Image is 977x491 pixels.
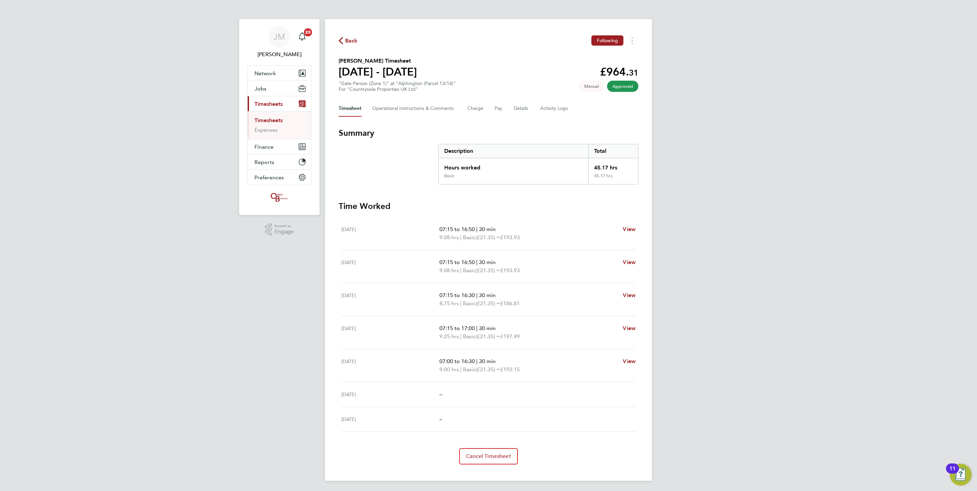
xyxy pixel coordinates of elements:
[479,259,496,265] span: 30 min
[341,258,439,275] div: [DATE]
[248,139,311,154] button: Finance
[339,57,417,65] h2: [PERSON_NAME] Timesheet
[439,333,459,340] span: 9.25 hrs
[476,366,500,373] span: (£21.35) =
[476,267,500,274] span: (£21.35) =
[623,259,636,265] span: View
[339,100,361,117] button: Timesheet
[460,300,462,307] span: |
[626,35,638,46] button: Timesheets Menu
[588,173,638,184] div: 45.17 hrs
[500,366,520,373] span: £192.15
[479,226,496,232] span: 30 min
[623,357,636,365] a: View
[248,154,311,169] button: Reports
[467,100,484,117] button: Charge
[479,358,496,364] span: 30 min
[466,453,511,460] span: Cancel Timesheet
[600,65,638,78] app-decimal: £964.
[339,81,456,92] div: "Gate Person (Zone 1)" at "Alphington (Parcel 13/14)"
[339,128,638,138] h3: Summary
[623,258,636,266] a: View
[463,365,476,374] span: Basic
[459,448,518,464] button: Cancel Timesheet
[254,101,283,107] span: Timesheets
[500,267,520,274] span: £193.93
[439,391,442,397] span: –
[439,234,459,241] span: 9.08 hrs
[623,324,636,332] a: View
[540,100,569,117] button: Activity Logs
[254,159,274,165] span: Reports
[439,259,475,265] span: 07:15 to 16:50
[460,267,462,274] span: |
[476,358,478,364] span: |
[341,357,439,374] div: [DATE]
[248,111,311,139] div: Timesheets
[463,266,476,275] span: Basic
[345,37,358,45] span: Back
[949,469,956,477] div: 11
[275,229,294,235] span: Engage
[248,81,311,96] button: Jobs
[275,223,294,229] span: Powered by
[239,19,320,215] nav: Main navigation
[439,366,459,373] span: 9.00 hrs
[623,226,636,232] span: View
[254,144,274,150] span: Finance
[304,28,312,36] span: 20
[341,225,439,242] div: [DATE]
[476,300,500,307] span: (£21.35) =
[274,32,285,41] span: JM
[341,324,439,341] div: [DATE]
[591,35,623,46] button: Following
[623,358,636,364] span: View
[254,174,284,181] span: Preferences
[460,366,462,373] span: |
[495,100,503,117] button: Pay
[254,85,266,92] span: Jobs
[248,96,311,111] button: Timesheets
[500,333,520,340] span: £197.49
[265,223,294,236] a: Powered byEngage
[438,144,638,184] div: Summary
[339,201,638,212] h3: Time Worked
[254,117,283,124] a: Timesheets
[623,325,636,331] span: View
[476,259,478,265] span: |
[439,300,459,307] span: 8.75 hrs
[579,81,604,92] span: This timesheet was manually created.
[248,170,311,185] button: Preferences
[623,292,636,298] span: View
[476,325,478,331] span: |
[439,144,588,158] div: Description
[341,291,439,308] div: [DATE]
[248,66,311,81] button: Network
[597,37,618,44] span: Following
[341,390,439,398] div: [DATE]
[247,26,311,59] a: JM[PERSON_NAME]
[623,291,636,299] a: View
[439,292,475,298] span: 07:15 to 16:30
[476,292,478,298] span: |
[295,26,309,48] a: 20
[439,416,442,422] span: –
[339,128,638,464] section: Timesheet
[269,192,289,203] img: oneillandbrennan-logo-retina.png
[439,267,459,274] span: 9.08 hrs
[341,415,439,423] div: [DATE]
[479,292,496,298] span: 30 min
[500,300,520,307] span: £186.81
[460,234,462,241] span: |
[476,234,500,241] span: (£21.35) =
[514,100,529,117] button: Details
[950,464,972,486] button: Open Resource Center, 11 new notifications
[476,333,500,340] span: (£21.35) =
[479,325,496,331] span: 30 min
[439,358,475,364] span: 07:00 to 16:30
[629,68,638,78] span: 31
[339,36,358,45] button: Back
[372,100,456,117] button: Operational Instructions & Comments
[460,333,462,340] span: |
[607,81,638,92] span: This timesheet has been approved.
